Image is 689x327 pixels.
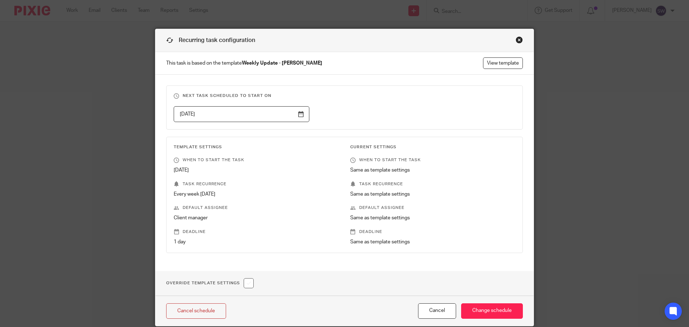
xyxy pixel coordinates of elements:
p: Deadline [174,229,339,235]
p: Same as template settings [350,191,515,198]
p: Deadline [350,229,515,235]
p: 1 day [174,238,339,246]
p: Every week [DATE] [174,191,339,198]
strong: Weekly Update - [PERSON_NAME] [242,61,322,66]
div: Close this dialog window [516,36,523,43]
h3: Current Settings [350,144,515,150]
h3: Next task scheduled to start on [174,93,515,99]
p: [DATE] [174,167,339,174]
p: Task recurrence [174,181,339,187]
h1: Recurring task configuration [166,36,255,45]
p: Same as template settings [350,214,515,221]
button: Cancel [418,303,456,319]
p: Client manager [174,214,339,221]
a: View template [483,57,523,69]
input: Change schedule [461,303,523,319]
p: Task recurrence [350,181,515,187]
p: When to start the task [350,157,515,163]
span: This task is based on the template [166,60,322,67]
p: When to start the task [174,157,339,163]
a: Cancel schedule [166,303,226,319]
p: Same as template settings [350,238,515,246]
p: Default assignee [350,205,515,211]
p: Same as template settings [350,167,515,174]
h1: Override Template Settings [166,278,254,288]
h3: Template Settings [174,144,339,150]
p: Default assignee [174,205,339,211]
